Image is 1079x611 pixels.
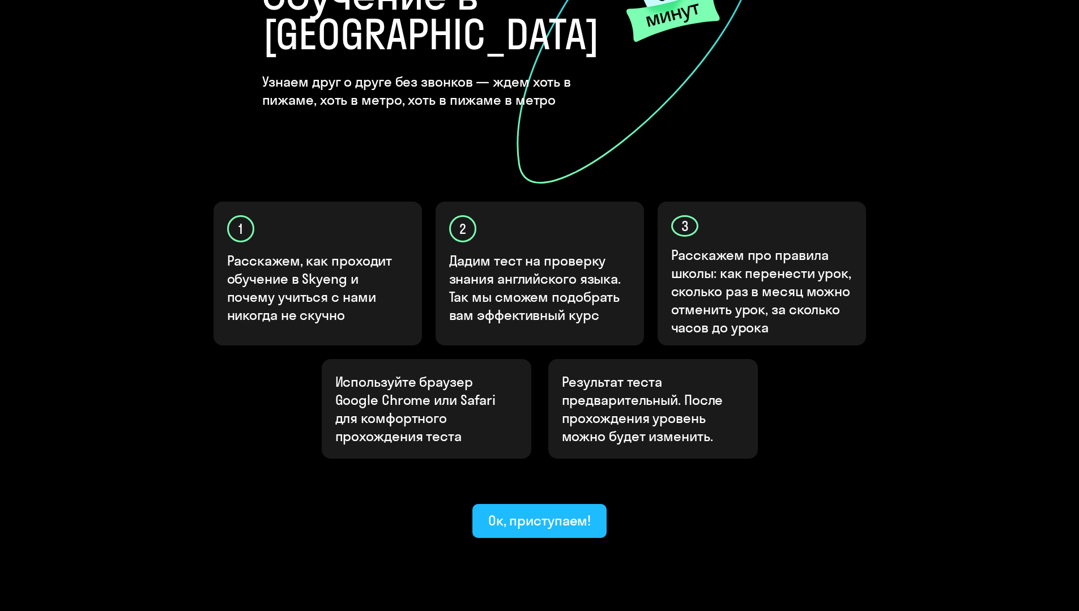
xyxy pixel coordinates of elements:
div: Ок, приступаем! [488,511,591,529]
p: Результат теста предварительный. После прохождения уровень можно будет изменить. [562,373,744,445]
p: Расскажем, как проходит обучение в Skyeng и почему учиться с нами никогда не скучно [227,251,410,324]
div: 2 [449,215,476,242]
div: 3 [671,215,698,237]
h4: Узнаем друг о друге без звонков — ждем хоть в пижаме, хоть в метро, хоть в пижаме в метро [262,72,628,109]
div: 1 [227,215,254,242]
p: Расскажем про правила школы: как перенести урок, сколько раз в месяц можно отменить урок, за скол... [671,246,854,336]
button: Ок, приступаем! [472,504,607,538]
p: Дадим тест на проверку знания английского языка. Так мы сможем подобрать вам эффективный курс [449,251,632,324]
p: Используйте браузер Google Chrome или Safari для комфортного прохождения теста [335,373,518,445]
